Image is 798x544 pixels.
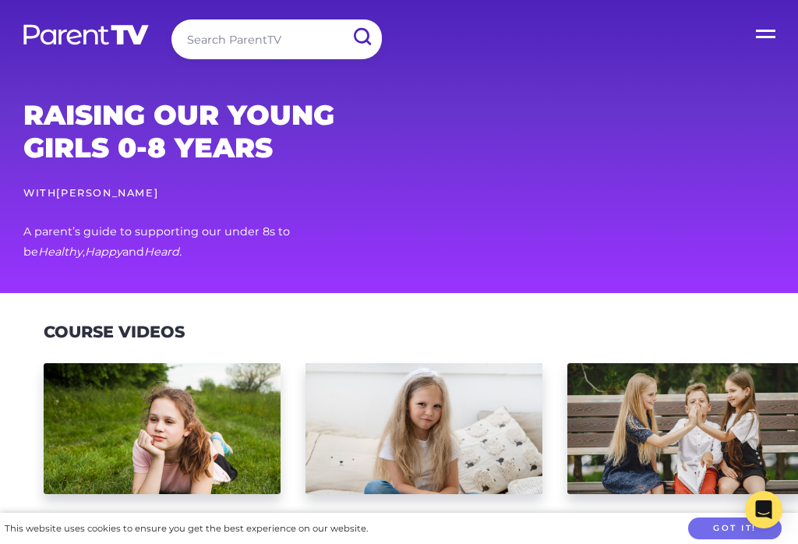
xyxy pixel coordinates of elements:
[38,245,83,259] em: Healthy
[745,491,782,528] div: Open Intercom Messenger
[5,521,368,537] div: This website uses cookies to ensure you get the best experience on our website.
[144,245,182,259] em: Heard.
[23,222,349,263] p: A parent’s guide to supporting our under 8s to be , and
[22,23,150,46] img: parenttv-logo-white.4c85aaf.svg
[23,187,158,199] small: With
[23,99,349,164] h2: Raising Our Young Girls 0-8 Years
[56,187,158,199] a: [PERSON_NAME]
[85,245,122,259] em: Happy
[688,518,782,540] button: Got it!
[44,323,185,342] h3: Course Videos
[171,19,382,59] input: Search ParentTV
[341,19,382,55] input: Submit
